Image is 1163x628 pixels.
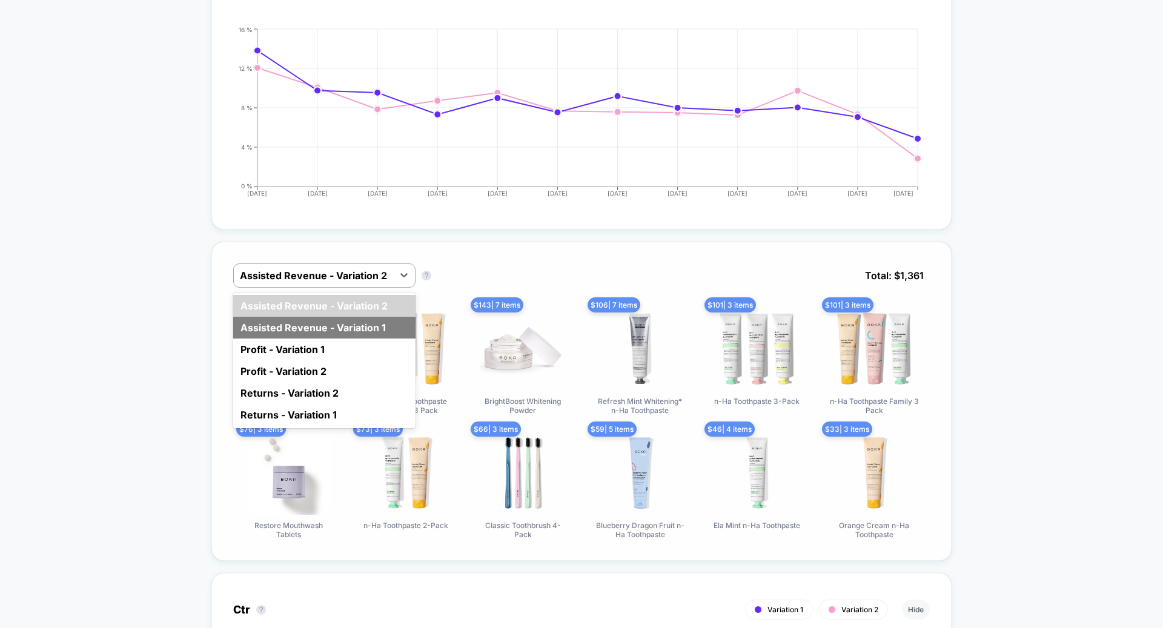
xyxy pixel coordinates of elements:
[548,190,568,197] tspan: [DATE]
[787,190,807,197] tspan: [DATE]
[241,104,253,111] tspan: 8 %
[902,600,930,620] button: Hide
[247,430,331,515] img: Restore Mouthwash Tablets
[241,143,253,150] tspan: 4 %
[363,521,448,530] span: n-Ha Toothpaste 2-Pack
[829,397,919,415] span: n-Ha Toothpaste Family 3 Pack
[233,339,416,360] div: Profit - Variation 1
[704,421,755,437] span: $ 46 | 4 items
[832,306,916,391] img: n-Ha Toothpaste Family 3 Pack
[715,306,800,391] img: n-Ha Toothpaste 3-Pack
[477,397,568,415] span: BrightBoost Whitening Powder
[822,421,872,437] span: $ 33 | 3 items
[233,317,416,339] div: Assisted Revenue - Variation 1
[848,190,868,197] tspan: [DATE]
[727,190,747,197] tspan: [DATE]
[841,605,878,614] span: Variation 2
[714,397,800,406] span: n-Ha Toothpaste 3-Pack
[307,190,327,197] tspan: [DATE]
[767,605,803,614] span: Variation 1
[595,521,686,539] span: Blueberry Dragon Fruit n-Ha Toothpaste
[480,306,565,391] img: BrightBoost Whitening Powder
[244,521,334,539] span: Restore Mouthwash Tablets
[715,430,800,515] img: Ela Mint n-Ha Toothpaste
[233,295,416,317] div: Assisted Revenue - Variation 2
[236,421,286,437] span: $ 76 | 3 items
[241,182,253,190] tspan: 0 %
[608,190,628,197] tspan: [DATE]
[588,421,637,437] span: $ 59 | 5 items
[595,397,686,415] span: Refresh Mint Whitening* n-Ha Toothpaste
[829,521,919,539] span: Orange Cream n-Ha Toothpaste
[471,421,521,437] span: $ 66 | 3 items
[598,306,683,391] img: Refresh Mint Whitening* n-Ha Toothpaste
[588,297,640,312] span: $ 106 | 7 items
[477,521,568,539] span: Classic Toothbrush 4-Pack
[480,430,565,515] img: Classic Toothbrush 4-Pack
[239,25,253,33] tspan: 16 %
[714,521,800,530] span: Ela Mint n-Ha Toothpaste
[598,430,683,515] img: Blueberry Dragon Fruit n-Ha Toothpaste
[353,421,403,437] span: $ 73 | 3 items
[668,190,688,197] tspan: [DATE]
[221,26,918,208] div: CONVERSION_RATE
[363,430,448,515] img: n-Ha Toothpaste 2-Pack
[233,360,416,382] div: Profit - Variation 2
[704,297,756,312] span: $ 101 | 3 items
[233,404,416,426] div: Returns - Variation 1
[832,430,916,515] img: Orange Cream n-Ha Toothpaste
[247,190,267,197] tspan: [DATE]
[488,190,508,197] tspan: [DATE]
[471,297,523,312] span: $ 143 | 7 items
[822,297,873,312] span: $ 101 | 3 items
[368,190,388,197] tspan: [DATE]
[428,190,448,197] tspan: [DATE]
[422,271,431,280] button: ?
[893,190,913,197] tspan: [DATE]
[859,263,930,288] span: Total: $ 1,361
[256,605,266,615] button: ?
[233,382,416,404] div: Returns - Variation 2
[239,64,253,71] tspan: 12 %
